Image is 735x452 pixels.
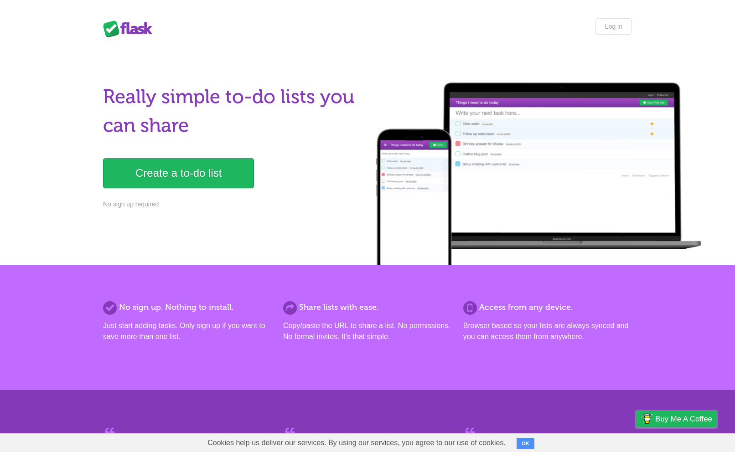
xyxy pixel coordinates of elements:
[463,320,632,342] p: Browser based so your lists are always synced and you can access them from anywhere.
[283,320,452,342] p: Copy/paste the URL to share a list. No permissions. No formal invites. It's that simple.
[655,411,712,427] span: Buy me a coffee
[641,411,653,426] img: Buy me a coffee
[636,411,717,427] a: Buy me a coffee
[103,301,272,313] h2: No sign up. Nothing to install.
[103,200,362,209] p: No sign up required
[595,18,632,35] a: Log in
[103,158,254,188] a: Create a to-do list
[103,21,158,37] div: Flask Lists
[198,434,515,452] span: Cookies help us deliver our services. By using our services, you agree to our use of cookies.
[463,301,632,313] h2: Access from any device.
[103,82,362,140] h1: Really simple to-do lists you can share
[283,301,452,313] h2: Share lists with ease.
[103,320,272,342] p: Just start adding tasks. Only sign up if you want to save more than one list.
[517,438,534,449] button: OK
